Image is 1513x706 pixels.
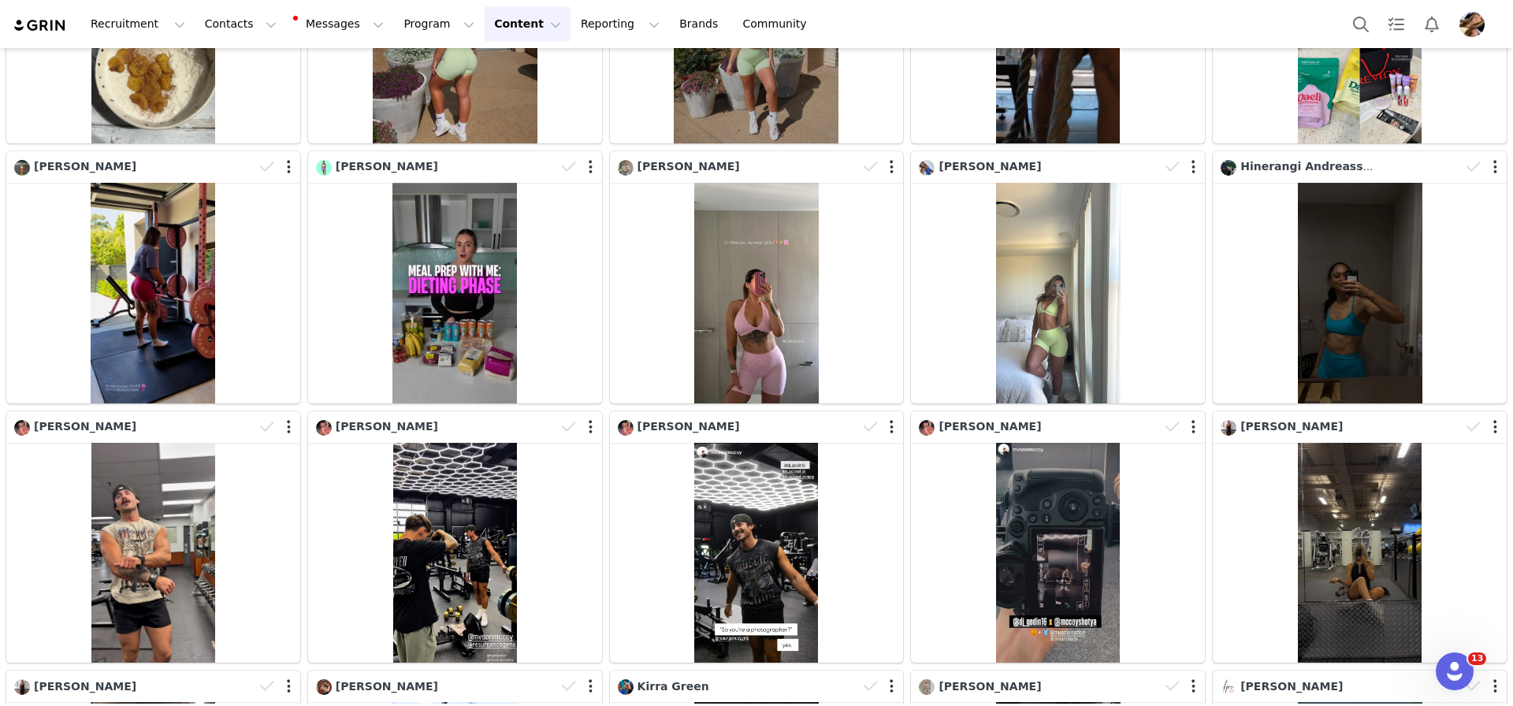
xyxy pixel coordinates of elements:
[316,160,332,176] img: 17da093c-fb94-4758-bd22-a7f2e5470a8f.jpg
[618,420,634,436] img: f684d8df-98b1-46e8-98bd-9540fa1e85d3--s.jpg
[316,679,332,695] img: 141bcea3-cf29-47a5-b168-27739c58911c.jpg
[195,6,286,42] button: Contacts
[34,680,136,693] span: [PERSON_NAME]
[336,160,438,173] span: [PERSON_NAME]
[638,420,740,433] span: [PERSON_NAME]
[1221,679,1236,695] img: 43b09dc1-a68f-4945-85ac-d57732a05145--s.jpg
[1240,680,1343,693] span: [PERSON_NAME]
[485,6,571,42] button: Content
[939,680,1041,693] span: [PERSON_NAME]
[14,679,30,695] img: 66126ed2-0cee-468c-b608-cc9392863e9f.jpg
[81,6,195,42] button: Recruitment
[1240,420,1343,433] span: [PERSON_NAME]
[14,160,30,176] img: 3230ce18-4b4d-4236-a9a9-90601e000c2d.jpg
[638,160,740,173] span: [PERSON_NAME]
[919,420,935,436] img: f684d8df-98b1-46e8-98bd-9540fa1e85d3--s.jpg
[1459,12,1485,37] img: ab566a12-3368-49b9-b553-a04b16cfaf06.jpg
[316,420,332,436] img: f684d8df-98b1-46e8-98bd-9540fa1e85d3--s.jpg
[287,6,393,42] button: Messages
[1436,652,1474,690] iframe: Intercom live chat
[1344,6,1378,42] button: Search
[939,160,1041,173] span: [PERSON_NAME]
[13,18,68,33] img: grin logo
[638,680,709,693] span: Kirra Green
[670,6,732,42] a: Brands
[394,6,484,42] button: Program
[618,160,634,176] img: 5d718567-488e-4fbd-926e-5b2e8d33bee3.jpg
[34,160,136,173] span: [PERSON_NAME]
[618,679,634,695] img: 6a561c64-d034-4d42-83a2-382067cd914c.jpg
[939,420,1041,433] span: [PERSON_NAME]
[1221,160,1236,176] img: 80bada02-c6e1-4eba-858f-e771b0792261.jpg
[336,680,438,693] span: [PERSON_NAME]
[734,6,823,42] a: Community
[14,420,30,436] img: f684d8df-98b1-46e8-98bd-9540fa1e85d3--s.jpg
[919,160,935,176] img: 0dbb15ce-52ae-4b1f-a2f0-3b26ee8cd05e.jpg
[1450,12,1500,37] button: Profile
[34,420,136,433] span: [PERSON_NAME]
[919,679,935,695] img: cf8d4614-b73f-4705-9441-355c932a8124--s.jpg
[1379,6,1414,42] a: Tasks
[1468,652,1486,665] span: 13
[336,420,438,433] span: [PERSON_NAME]
[1221,420,1236,436] img: 66126ed2-0cee-468c-b608-cc9392863e9f.jpg
[1414,6,1449,42] button: Notifications
[1240,160,1386,173] span: Hinerangi Andreassend
[571,6,669,42] button: Reporting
